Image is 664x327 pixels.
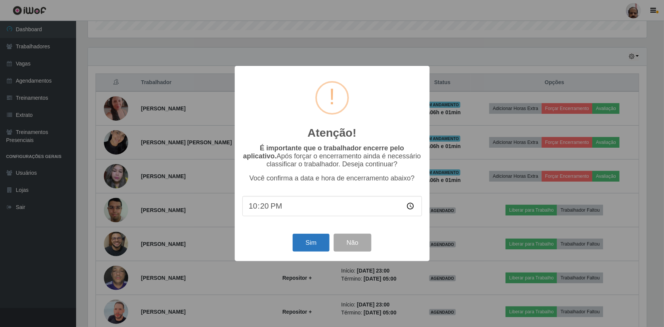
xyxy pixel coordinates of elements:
b: É importante que o trabalhador encerre pelo aplicativo. [243,144,404,160]
button: Sim [293,234,330,252]
p: Você confirma a data e hora de encerramento abaixo? [242,174,422,182]
h2: Atenção! [307,126,356,140]
p: Após forçar o encerramento ainda é necessário classificar o trabalhador. Deseja continuar? [242,144,422,168]
button: Não [334,234,371,252]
